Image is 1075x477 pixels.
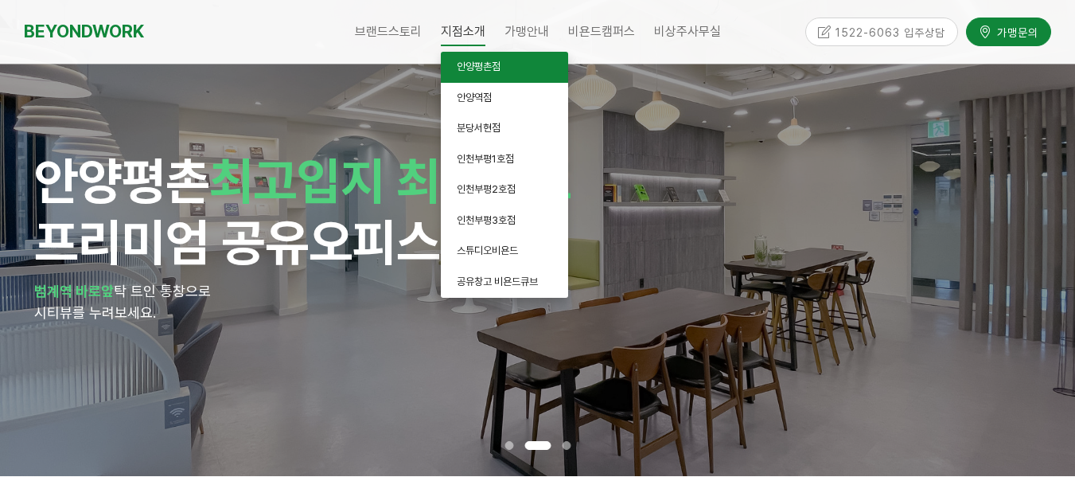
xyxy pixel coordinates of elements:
[441,144,568,175] a: 인천부평1호점
[966,17,1051,45] a: 가맹문의
[457,61,500,72] span: 안양평촌점
[34,283,114,299] strong: 범계역 바로앞
[34,151,571,272] span: 안양 프리미엄 공유오피스
[441,205,568,237] a: 인천부평3호점
[441,174,568,205] a: 인천부평2호점
[457,183,516,195] span: 인천부평2호점
[559,12,645,52] a: 비욘드캠퍼스
[34,304,156,321] span: 시티뷰를 누려보세요.
[457,214,516,226] span: 인천부평3호점
[457,244,518,256] span: 스튜디오비욘드
[355,24,422,39] span: 브랜드스토리
[457,122,500,134] span: 분당서현점
[441,236,568,267] a: 스튜디오비욘드
[441,52,568,83] a: 안양평촌점
[457,153,514,165] span: 인천부평1호점
[504,24,549,39] span: 가맹안내
[114,283,211,299] span: 탁 트인 통창으로
[992,24,1038,40] span: 가맹문의
[431,12,495,52] a: 지점소개
[24,17,144,46] a: BEYONDWORK
[457,276,538,287] span: 공유창고 비욘드큐브
[495,12,559,52] a: 가맹안내
[441,18,485,46] span: 지점소개
[441,83,568,114] a: 안양역점
[457,92,492,104] span: 안양역점
[645,12,730,52] a: 비상주사무실
[209,151,571,211] span: 최고입지 최대규모
[345,12,431,52] a: 브랜드스토리
[441,267,568,298] a: 공유창고 비욘드큐브
[122,151,209,211] span: 평촌
[568,24,635,39] span: 비욘드캠퍼스
[654,24,721,39] span: 비상주사무실
[441,113,568,144] a: 분당서현점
